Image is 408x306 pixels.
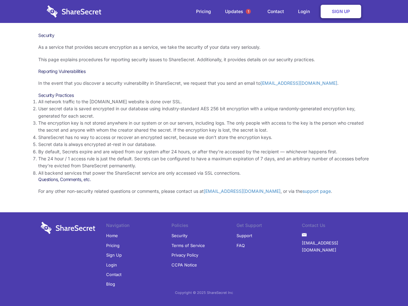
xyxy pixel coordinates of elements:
[106,250,122,260] a: Sign Up
[171,260,197,270] a: CCPA Notice
[38,134,370,141] li: ShareSecret has no way to access or recover an encrypted secret, because we don’t store the encry...
[41,222,95,234] img: logo-wordmark-white-trans-d4663122ce5f474addd5e946df7df03e33cb6a1c49d2221995e7729f52c070b2.svg
[302,188,331,194] a: support page
[38,69,370,74] h3: Reporting Vulnerabilities
[171,250,198,260] a: Privacy Policy
[106,231,118,240] a: Home
[38,80,370,87] p: In the event that you discover a security vulnerability in ShareSecret, we request that you send ...
[237,231,252,240] a: Support
[38,155,370,170] li: The 24 hour / 1 access rule is just the default. Secrets can be configured to have a maximum expi...
[38,177,370,182] h3: Questions, Comments, etc.
[171,231,187,240] a: Security
[106,279,115,289] a: Blog
[302,222,367,231] li: Contact Us
[106,222,171,231] li: Navigation
[38,120,370,134] li: The encryption key is not stored anywhere in our system or on our servers, including logs. The on...
[237,241,245,250] a: FAQ
[38,44,370,51] p: As a service that provides secure encryption as a service, we take the security of your data very...
[38,141,370,148] li: Secret data is always encrypted at-rest in our database.
[38,33,370,38] h1: Security
[204,188,280,194] a: [EMAIL_ADDRESS][DOMAIN_NAME]
[38,92,370,98] h3: Security Practices
[106,260,117,270] a: Login
[106,241,120,250] a: Pricing
[38,105,370,120] li: User secret data is saved encrypted in our database using industry-standard AES 256 bit encryptio...
[237,222,302,231] li: Get Support
[321,5,361,18] a: Sign Up
[292,2,319,21] a: Login
[38,188,370,195] p: For any other non-security related questions or comments, please contact us at , or via the .
[171,222,237,231] li: Policies
[38,170,370,177] li: All backend services that power the ShareSecret service are only accessed via SSL connections.
[260,80,337,86] a: [EMAIL_ADDRESS][DOMAIN_NAME]
[38,148,370,155] li: By default, Secrets expire and are wiped from our system after 24 hours, or after they’re accesse...
[38,56,370,63] p: This page explains procedures for reporting security issues to ShareSecret. Additionally, it prov...
[246,9,251,14] span: 1
[190,2,217,21] a: Pricing
[38,98,370,105] li: All network traffic to the [DOMAIN_NAME] website is done over SSL.
[261,2,290,21] a: Contact
[47,5,101,18] img: logo-wordmark-white-trans-d4663122ce5f474addd5e946df7df03e33cb6a1c49d2221995e7729f52c070b2.svg
[171,241,205,250] a: Terms of Service
[302,238,367,255] a: [EMAIL_ADDRESS][DOMAIN_NAME]
[106,270,121,279] a: Contact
